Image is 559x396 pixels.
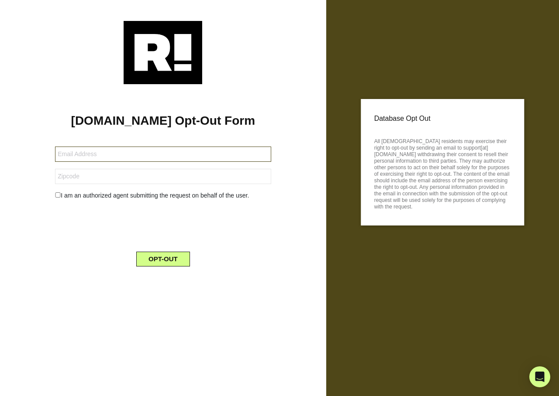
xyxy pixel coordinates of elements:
div: I am an authorized agent submitting the request on behalf of the user. [48,191,277,200]
p: All [DEMOGRAPHIC_DATA] residents may exercise their right to opt-out by sending an email to suppo... [374,136,511,210]
iframe: reCAPTCHA [97,207,229,241]
button: OPT-OUT [136,252,190,266]
input: Email Address [55,147,271,162]
input: Zipcode [55,169,271,184]
h1: [DOMAIN_NAME] Opt-Out Form [13,113,313,128]
p: Database Opt Out [374,112,511,125]
img: Retention.com [124,21,202,84]
div: Open Intercom Messenger [529,366,550,387]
